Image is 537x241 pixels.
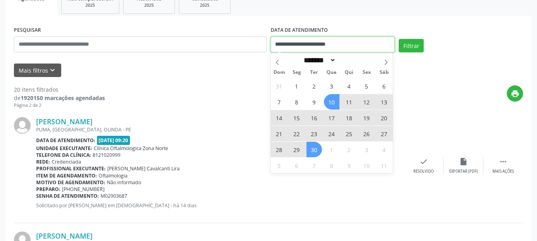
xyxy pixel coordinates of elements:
[271,24,328,37] label: DATA DE ATENDIMENTO
[376,158,392,173] span: Outubro 11, 2025
[36,137,95,144] b: Data de atendimento:
[36,172,97,179] b: Item de agendamento:
[94,145,168,152] span: Clinica Oftalmologica Zona Norte
[306,78,322,94] span: Setembro 2, 2025
[359,142,374,157] span: Outubro 3, 2025
[341,94,357,110] span: Setembro 11, 2025
[449,169,478,174] div: Exportar (PDF)
[36,179,105,186] b: Motivo de agendamento:
[376,110,392,125] span: Setembro 20, 2025
[358,70,375,75] span: Sex
[289,94,304,110] span: Setembro 8, 2025
[375,70,393,75] span: Sáb
[52,158,81,165] span: Credenciada
[341,110,357,125] span: Setembro 18, 2025
[288,70,305,75] span: Seg
[271,94,287,110] span: Setembro 7, 2025
[306,142,322,157] span: Setembro 30, 2025
[14,85,105,94] div: 20 itens filtrados
[93,152,120,158] span: 8121020999
[341,78,357,94] span: Setembro 4, 2025
[271,70,288,75] span: Dom
[324,94,339,110] span: Setembro 10, 2025
[359,110,374,125] span: Setembro 19, 2025
[399,39,424,52] button: Filtrar
[36,193,99,199] b: Senha de atendimento:
[341,126,357,141] span: Setembro 25, 2025
[341,158,357,173] span: Outubro 9, 2025
[271,110,287,125] span: Setembro 14, 2025
[507,85,523,102] button: print
[107,165,180,172] span: [PERSON_NAME] Cavalcanti Lira
[341,142,357,157] span: Outubro 2, 2025
[14,24,41,37] label: PESQUISAR
[289,110,304,125] span: Setembro 15, 2025
[511,89,520,98] i: print
[271,78,287,94] span: Agosto 31, 2025
[289,126,304,141] span: Setembro 22, 2025
[36,165,106,172] b: Profissional executante:
[36,202,404,209] p: Solicitado por [PERSON_NAME] em [DEMOGRAPHIC_DATA] - há 14 dias
[305,70,323,75] span: Ter
[492,169,514,174] div: Mais ações
[14,102,105,109] div: Página 2 de 2
[324,158,339,173] span: Outubro 8, 2025
[185,2,225,8] div: 2025
[289,78,304,94] span: Setembro 1, 2025
[36,186,60,193] b: Preparo:
[36,145,92,152] b: Unidade executante:
[36,152,91,158] b: Telefone da clínica:
[48,66,57,75] i: keyboard_arrow_down
[36,231,93,240] a: [PERSON_NAME]
[359,94,374,110] span: Setembro 12, 2025
[359,158,374,173] span: Outubro 10, 2025
[107,179,141,186] span: Não informado
[324,126,339,141] span: Setembro 24, 2025
[359,78,374,94] span: Setembro 5, 2025
[301,56,336,64] select: Month
[340,70,358,75] span: Qui
[359,126,374,141] span: Setembro 26, 2025
[36,158,50,165] b: Rede:
[14,94,105,102] div: de
[97,136,130,145] span: [DATE] 09:20
[101,193,127,199] span: M02903687
[67,2,113,8] div: 2025
[419,157,428,166] i: check
[271,158,287,173] span: Outubro 5, 2025
[62,186,105,193] span: [PHONE_NUMBER]
[306,158,322,173] span: Outubro 7, 2025
[289,142,304,157] span: Setembro 29, 2025
[36,117,93,126] a: [PERSON_NAME]
[271,142,287,157] span: Setembro 28, 2025
[306,110,322,125] span: Setembro 16, 2025
[499,157,508,166] i: 
[376,94,392,110] span: Setembro 13, 2025
[306,94,322,110] span: Setembro 9, 2025
[14,64,61,77] button: Mais filtroskeyboard_arrow_down
[376,126,392,141] span: Setembro 27, 2025
[324,142,339,157] span: Outubro 1, 2025
[459,157,468,166] i: insert_drive_file
[323,70,340,75] span: Qua
[376,142,392,157] span: Outubro 4, 2025
[129,2,169,8] div: 2025
[14,117,31,134] img: img
[271,126,287,141] span: Setembro 21, 2025
[413,169,434,174] div: Resolvido
[306,126,322,141] span: Setembro 23, 2025
[289,158,304,173] span: Outubro 6, 2025
[324,78,339,94] span: Setembro 3, 2025
[376,78,392,94] span: Setembro 6, 2025
[324,110,339,125] span: Setembro 17, 2025
[36,126,404,133] div: PUMA, [GEOGRAPHIC_DATA], OLINDA - PE
[99,172,128,179] span: Oftalmologia
[336,56,362,64] input: Year
[21,94,105,102] strong: 1920150 marcações agendadas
